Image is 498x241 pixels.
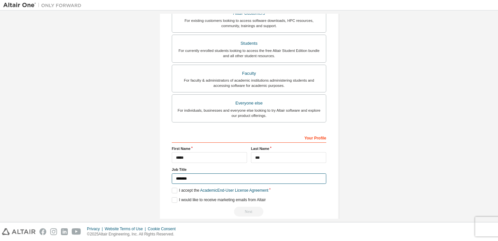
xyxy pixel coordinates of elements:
[176,39,322,48] div: Students
[105,226,148,232] div: Website Terms of Use
[172,132,326,143] div: Your Profile
[172,207,326,217] div: Read and acccept EULA to continue
[176,78,322,88] div: For faculty & administrators of academic institutions administering students and accessing softwa...
[172,167,326,172] label: Job Title
[176,108,322,118] div: For individuals, businesses and everyone else looking to try Altair software and explore our prod...
[200,188,268,193] a: Academic End-User License Agreement
[50,228,57,235] img: instagram.svg
[176,69,322,78] div: Faculty
[2,228,36,235] img: altair_logo.svg
[148,226,179,232] div: Cookie Consent
[251,146,326,151] label: Last Name
[176,18,322,28] div: For existing customers looking to access software downloads, HPC resources, community, trainings ...
[87,232,180,237] p: © 2025 Altair Engineering, Inc. All Rights Reserved.
[172,188,268,193] label: I accept the
[172,197,266,203] label: I would like to receive marketing emails from Altair
[176,99,322,108] div: Everyone else
[3,2,85,8] img: Altair One
[172,146,247,151] label: First Name
[39,228,46,235] img: facebook.svg
[87,226,105,232] div: Privacy
[61,228,68,235] img: linkedin.svg
[72,228,81,235] img: youtube.svg
[176,48,322,58] div: For currently enrolled students looking to access the free Altair Student Edition bundle and all ...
